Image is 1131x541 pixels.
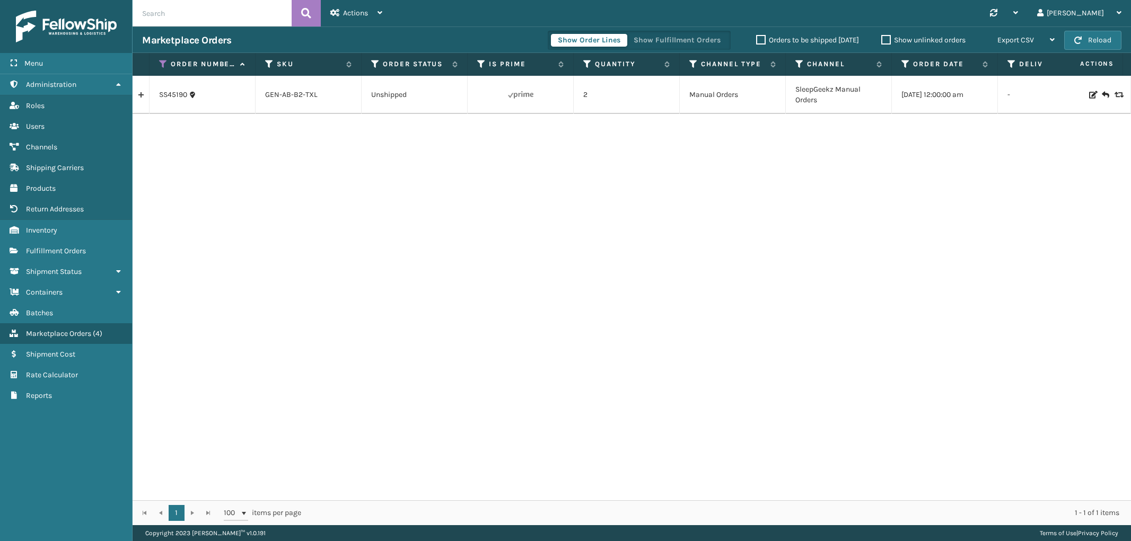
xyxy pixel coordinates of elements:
[26,329,91,338] span: Marketplace Orders
[145,525,266,541] p: Copyright 2023 [PERSON_NAME]™ v 1.0.191
[1047,55,1120,73] span: Actions
[1115,91,1121,99] i: Replace
[171,59,235,69] label: Order Number
[1089,91,1095,99] i: Edit
[26,143,57,152] span: Channels
[1019,59,1083,69] label: Deliver By Date
[1102,90,1108,100] i: Create Return Label
[786,76,892,114] td: SleepGeekz Manual Orders
[16,11,117,42] img: logo
[26,163,84,172] span: Shipping Carriers
[26,101,45,110] span: Roles
[998,76,1104,114] td: -
[26,267,82,276] span: Shipment Status
[756,36,859,45] label: Orders to be shipped [DATE]
[224,505,301,521] span: items per page
[277,59,341,69] label: SKU
[26,246,86,255] span: Fulfillment Orders
[26,391,52,400] span: Reports
[595,59,659,69] label: Quantity
[224,508,240,518] span: 100
[142,34,231,47] h3: Marketplace Orders
[316,508,1119,518] div: 1 - 1 of 1 items
[881,36,966,45] label: Show unlinked orders
[26,122,45,131] span: Users
[26,370,78,379] span: Rate Calculator
[701,59,765,69] label: Channel Type
[362,76,468,114] td: Unshipped
[1078,529,1118,537] a: Privacy Policy
[489,59,553,69] label: Is Prime
[997,36,1034,45] span: Export CSV
[265,90,318,99] a: GEN-AB-B2-TXL
[913,59,977,69] label: Order Date
[26,205,84,214] span: Return Addresses
[159,90,187,100] a: SS45190
[680,76,786,114] td: Manual Orders
[93,329,102,338] span: ( 4 )
[26,226,57,235] span: Inventory
[892,76,998,114] td: [DATE] 12:00:00 am
[551,34,627,47] button: Show Order Lines
[24,59,43,68] span: Menu
[627,34,727,47] button: Show Fulfillment Orders
[383,59,447,69] label: Order Status
[1040,529,1076,537] a: Terms of Use
[26,308,53,317] span: Batches
[26,288,63,297] span: Containers
[1064,31,1121,50] button: Reload
[26,80,76,89] span: Administration
[26,350,75,359] span: Shipment Cost
[574,76,680,114] td: 2
[807,59,871,69] label: Channel
[343,8,368,17] span: Actions
[26,184,56,193] span: Products
[169,505,185,521] a: 1
[1040,525,1118,541] div: |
